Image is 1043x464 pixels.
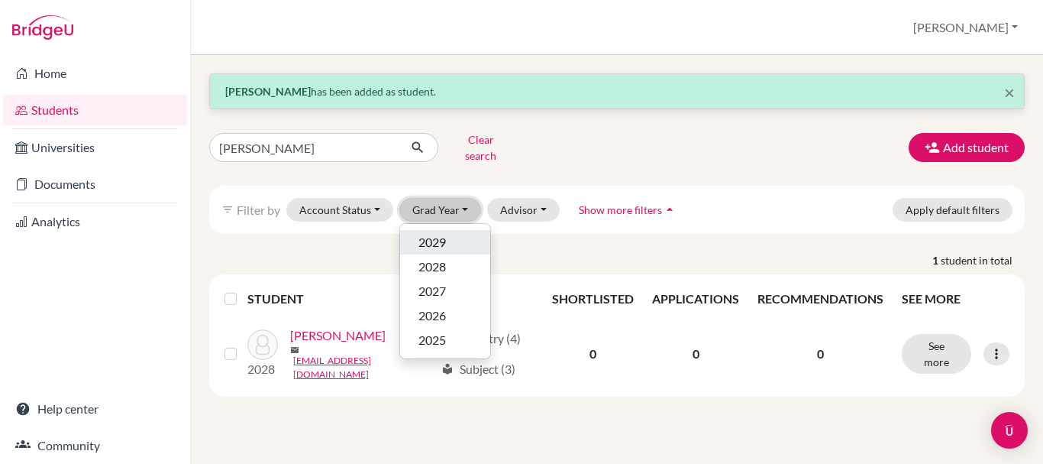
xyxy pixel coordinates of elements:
[909,133,1025,162] button: Add student
[293,354,434,381] a: [EMAIL_ADDRESS][DOMAIN_NAME]
[662,202,677,217] i: arrow_drop_up
[902,334,971,374] button: See more
[3,95,187,125] a: Students
[418,258,446,276] span: 2028
[566,198,690,222] button: Show more filtersarrow_drop_up
[400,230,490,255] button: 2029
[3,58,187,89] a: Home
[247,329,278,360] img: Sharma, Manasvi
[221,203,234,216] i: filter_list
[400,279,490,303] button: 2027
[487,198,560,222] button: Advisor
[400,328,490,352] button: 2025
[418,282,446,300] span: 2027
[643,281,748,317] th: APPLICATIONS
[237,203,280,217] span: Filter by
[286,198,393,222] button: Account Status
[543,281,643,317] th: SHORTLISTED
[932,252,941,268] strong: 1
[400,303,490,328] button: 2026
[225,85,311,98] strong: [PERSON_NAME]
[438,128,523,167] button: Clear search
[748,281,893,317] th: RECOMMENDATIONS
[12,15,73,40] img: Bridge-U
[418,233,446,251] span: 2029
[3,169,187,200] a: Documents
[3,430,187,461] a: Community
[1004,83,1015,102] button: Close
[3,206,187,237] a: Analytics
[579,203,662,216] span: Show more filters
[991,412,1028,449] div: Open Intercom Messenger
[893,198,1012,222] button: Apply default filters
[247,360,278,378] p: 2028
[418,331,446,349] span: 2025
[441,363,454,375] span: local_library
[543,317,643,391] td: 0
[643,317,748,391] td: 0
[290,326,386,345] a: [PERSON_NAME]
[3,132,187,163] a: Universities
[290,346,299,355] span: mail
[400,255,490,279] button: 2028
[941,252,1025,268] span: student in total
[3,394,187,424] a: Help center
[399,223,491,359] div: Grad Year
[893,281,1019,317] th: SEE MORE
[906,13,1025,42] button: [PERSON_NAME]
[225,83,1009,99] p: has been added as student.
[209,133,399,162] input: Find student by name...
[399,198,482,222] button: Grad Year
[441,360,515,378] div: Subject (3)
[757,345,883,363] p: 0
[247,281,432,317] th: STUDENT
[1004,81,1015,103] span: ×
[418,307,446,325] span: 2026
